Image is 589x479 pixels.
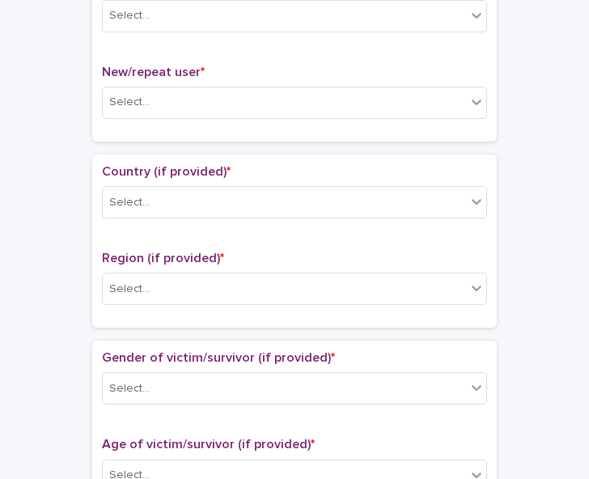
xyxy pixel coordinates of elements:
[109,94,150,111] div: Select...
[102,165,231,178] span: Country (if provided)
[109,7,150,24] div: Select...
[102,66,205,78] span: New/repeat user
[109,281,150,298] div: Select...
[102,351,335,364] span: Gender of victim/survivor (if provided)
[109,194,150,211] div: Select...
[102,438,315,451] span: Age of victim/survivor (if provided)
[102,252,224,265] span: Region (if provided)
[109,380,150,397] div: Select...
